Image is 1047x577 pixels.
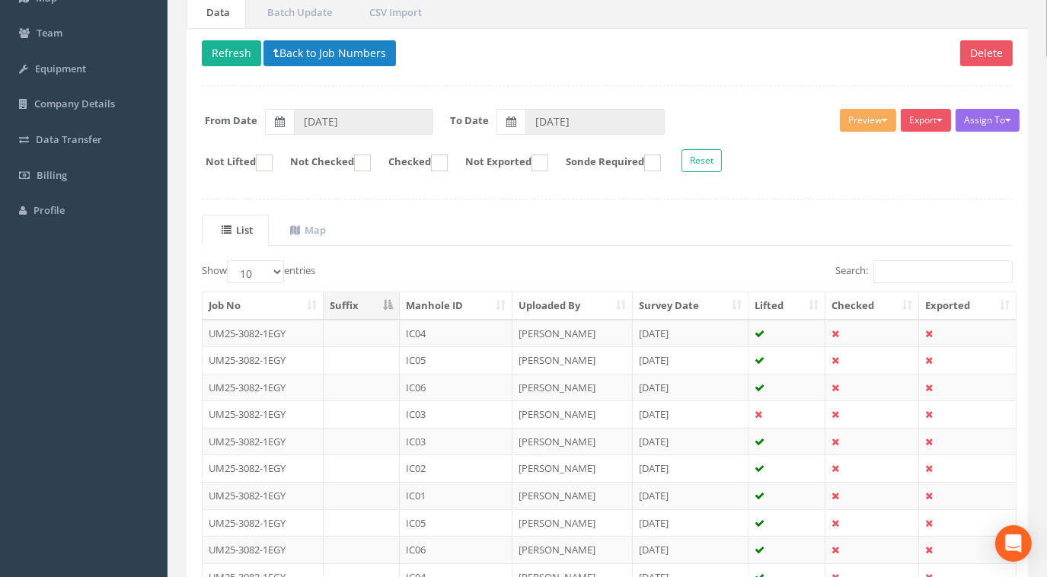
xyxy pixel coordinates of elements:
[400,428,512,455] td: IC03
[203,374,324,401] td: UM25-3082-1EGY
[400,320,512,347] td: IC04
[203,400,324,428] td: UM25-3082-1EGY
[956,109,1020,132] button: Assign To
[901,109,951,132] button: Export
[633,346,749,374] td: [DATE]
[263,40,396,66] button: Back to Job Numbers
[919,292,1016,320] th: Exported: activate to sort column ascending
[633,320,749,347] td: [DATE]
[451,113,490,128] label: To Date
[203,536,324,563] td: UM25-3082-1EGY
[633,482,749,509] td: [DATE]
[37,26,62,40] span: Team
[633,509,749,537] td: [DATE]
[512,400,633,428] td: [PERSON_NAME]
[37,168,67,182] span: Billing
[400,536,512,563] td: IC06
[633,400,749,428] td: [DATE]
[835,260,1013,283] label: Search:
[512,346,633,374] td: [PERSON_NAME]
[203,346,324,374] td: UM25-3082-1EGY
[373,155,448,171] label: Checked
[633,536,749,563] td: [DATE]
[400,454,512,482] td: IC02
[633,454,749,482] td: [DATE]
[34,203,65,217] span: Profile
[682,149,722,172] button: Reset
[202,215,269,246] a: List
[400,509,512,537] td: IC05
[960,40,1013,66] button: Delete
[203,509,324,537] td: UM25-3082-1EGY
[36,132,102,146] span: Data Transfer
[749,292,825,320] th: Lifted: activate to sort column ascending
[400,292,512,320] th: Manhole ID: activate to sort column ascending
[825,292,919,320] th: Checked: activate to sort column ascending
[400,400,512,428] td: IC03
[222,223,253,237] uib-tab-heading: List
[35,62,86,75] span: Equipment
[203,428,324,455] td: UM25-3082-1EGY
[512,292,633,320] th: Uploaded By: activate to sort column ascending
[512,509,633,537] td: [PERSON_NAME]
[995,525,1032,562] div: Open Intercom Messenger
[400,374,512,401] td: IC06
[512,374,633,401] td: [PERSON_NAME]
[633,292,749,320] th: Survey Date: activate to sort column ascending
[227,260,284,283] select: Showentries
[512,320,633,347] td: [PERSON_NAME]
[551,155,661,171] label: Sonde Required
[512,536,633,563] td: [PERSON_NAME]
[203,292,324,320] th: Job No: activate to sort column ascending
[633,428,749,455] td: [DATE]
[206,113,258,128] label: From Date
[203,482,324,509] td: UM25-3082-1EGY
[275,155,371,171] label: Not Checked
[190,155,273,171] label: Not Lifted
[203,320,324,347] td: UM25-3082-1EGY
[203,454,324,482] td: UM25-3082-1EGY
[400,346,512,374] td: IC05
[512,482,633,509] td: [PERSON_NAME]
[294,109,433,135] input: From Date
[270,215,342,246] a: Map
[633,374,749,401] td: [DATE]
[202,260,315,283] label: Show entries
[450,155,548,171] label: Not Exported
[400,482,512,509] td: IC01
[34,97,115,110] span: Company Details
[290,223,326,237] uib-tab-heading: Map
[202,40,261,66] button: Refresh
[840,109,896,132] button: Preview
[512,428,633,455] td: [PERSON_NAME]
[525,109,665,135] input: To Date
[873,260,1013,283] input: Search:
[324,292,400,320] th: Suffix: activate to sort column descending
[512,454,633,482] td: [PERSON_NAME]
